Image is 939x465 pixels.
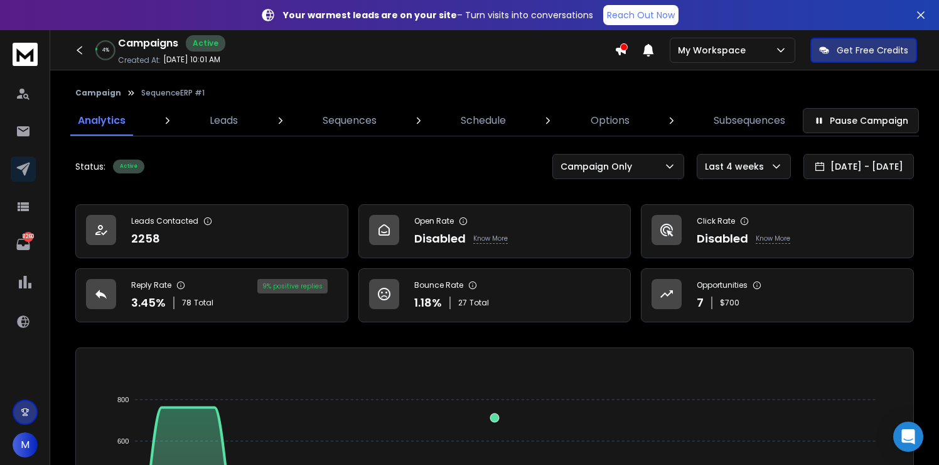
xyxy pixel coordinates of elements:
[13,432,38,457] button: M
[583,106,637,136] a: Options
[210,113,238,128] p: Leads
[756,234,790,244] p: Know More
[803,154,914,179] button: [DATE] - [DATE]
[13,43,38,66] img: logo
[720,298,739,308] p: $ 700
[75,88,121,98] button: Campaign
[473,234,508,244] p: Know More
[641,204,914,258] a: Click RateDisabledKnow More
[11,232,36,257] a: 8260
[810,38,917,63] button: Get Free Credits
[803,108,919,133] button: Pause Campaign
[75,268,348,322] a: Reply Rate3.45%78Total9% positive replies
[607,9,675,21] p: Reach Out Now
[186,35,225,52] div: Active
[75,160,105,173] p: Status:
[697,216,735,226] p: Click Rate
[117,396,129,403] tspan: 800
[202,106,245,136] a: Leads
[461,113,506,128] p: Schedule
[194,298,213,308] span: Total
[603,5,679,25] a: Reach Out Now
[714,113,785,128] p: Subsequences
[469,298,489,308] span: Total
[182,298,191,308] span: 78
[414,280,463,290] p: Bounce Rate
[131,294,166,312] p: 3.45 %
[131,216,198,226] p: Leads Contacted
[893,422,923,452] div: Open Intercom Messenger
[70,106,133,136] a: Analytics
[358,268,631,322] a: Bounce Rate1.18%27Total
[78,113,126,128] p: Analytics
[414,216,454,226] p: Open Rate
[591,113,630,128] p: Options
[453,106,513,136] a: Schedule
[283,9,457,21] strong: Your warmest leads are on your site
[678,44,751,57] p: My Workspace
[141,88,205,98] p: SequenceERP #1
[697,280,748,290] p: Opportunities
[118,55,161,65] p: Created At:
[323,113,377,128] p: Sequences
[358,204,631,258] a: Open RateDisabledKnow More
[75,204,348,258] a: Leads Contacted2258
[561,160,637,173] p: Campaign Only
[283,9,593,21] p: – Turn visits into conversations
[117,437,129,445] tspan: 600
[458,298,467,308] span: 27
[131,230,160,248] p: 2258
[131,280,171,290] p: Reply Rate
[315,106,384,136] a: Sequences
[414,294,442,312] p: 1.18 %
[102,46,109,54] p: 4 %
[118,36,178,51] h1: Campaigns
[113,160,144,173] div: Active
[23,232,33,242] p: 8260
[414,230,466,248] p: Disabled
[837,44,908,57] p: Get Free Credits
[706,106,793,136] a: Subsequences
[697,230,748,248] p: Disabled
[257,279,328,293] div: 9 % positive replies
[697,294,704,312] p: 7
[705,160,769,173] p: Last 4 weeks
[641,268,914,322] a: Opportunities7$700
[163,55,220,65] p: [DATE] 10:01 AM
